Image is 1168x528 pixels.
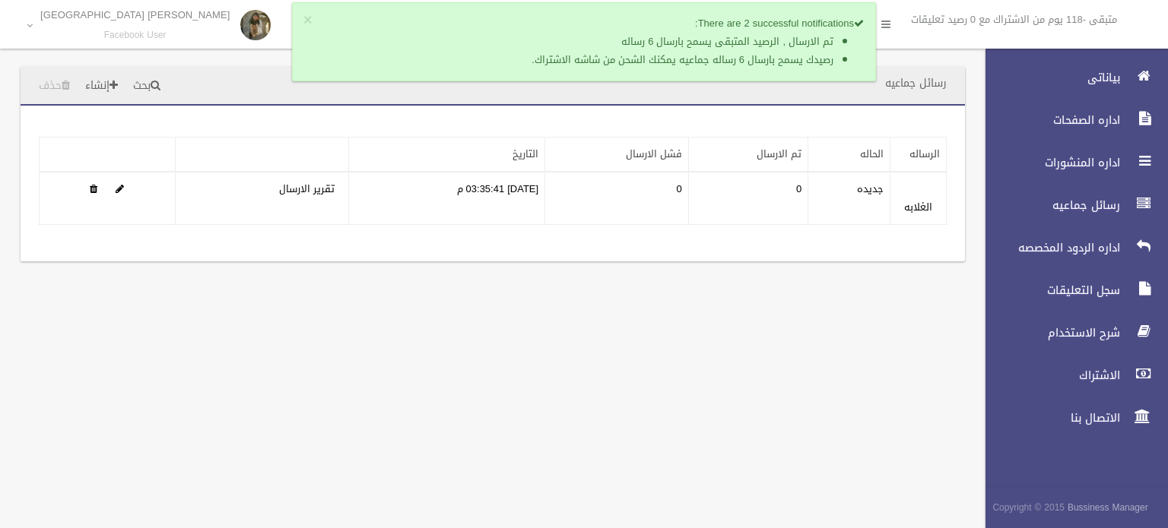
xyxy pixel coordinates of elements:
span: اداره المنشورات [973,155,1125,170]
a: إنشاء [79,72,124,100]
span: بياناتى [973,70,1125,85]
li: رصيدك يسمح بارسال 6 رساله جماعيه يمكنك الشحن من شاشه الاشتراك. [332,51,833,69]
th: الرساله [890,138,947,172]
span: رسائل جماعيه [973,198,1125,213]
span: الاتصال بنا [973,410,1125,425]
span: الاشتراك [973,368,1125,383]
a: فشل الارسال [626,144,682,163]
li: تم الارسال , الرصيد المتبقى يسمح بارسال 6 رساله [332,33,833,51]
a: تقرير الارسال [279,179,335,198]
span: اداره الصفحات [973,112,1125,128]
span: اداره الردود المخصصه [973,240,1125,255]
p: [PERSON_NAME] [GEOGRAPHIC_DATA] [40,9,230,21]
a: التاريخ [513,144,538,163]
a: الاشتراك [973,359,1168,392]
td: 0 [545,172,689,225]
a: بحث [127,72,167,100]
td: [DATE] 03:35:41 م [348,172,544,225]
a: الغلابه [904,198,932,217]
a: Edit [116,179,124,198]
a: الاتصال بنا [973,401,1168,435]
small: Facebook User [40,30,230,41]
a: اداره المنشورات [973,146,1168,179]
a: اداره الردود المخصصه [973,231,1168,264]
a: سجل التعليقات [973,273,1168,307]
span: Copyright © 2015 [992,499,1065,516]
a: تم الارسال [757,144,801,163]
a: اداره الصفحات [973,103,1168,137]
strong: Bussiness Manager [1068,499,1148,516]
span: سجل التعليقات [973,283,1125,298]
a: شرح الاستخدام [973,316,1168,349]
label: جديده [857,180,884,198]
strong: There are 2 successful notifications: [695,14,864,33]
button: × [303,13,312,28]
span: شرح الاستخدام [973,325,1125,340]
a: بياناتى [973,61,1168,94]
header: رسائل جماعيه [867,68,965,98]
td: 0 [688,172,808,225]
a: رسائل جماعيه [973,188,1168,222]
th: الحاله [808,138,890,172]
